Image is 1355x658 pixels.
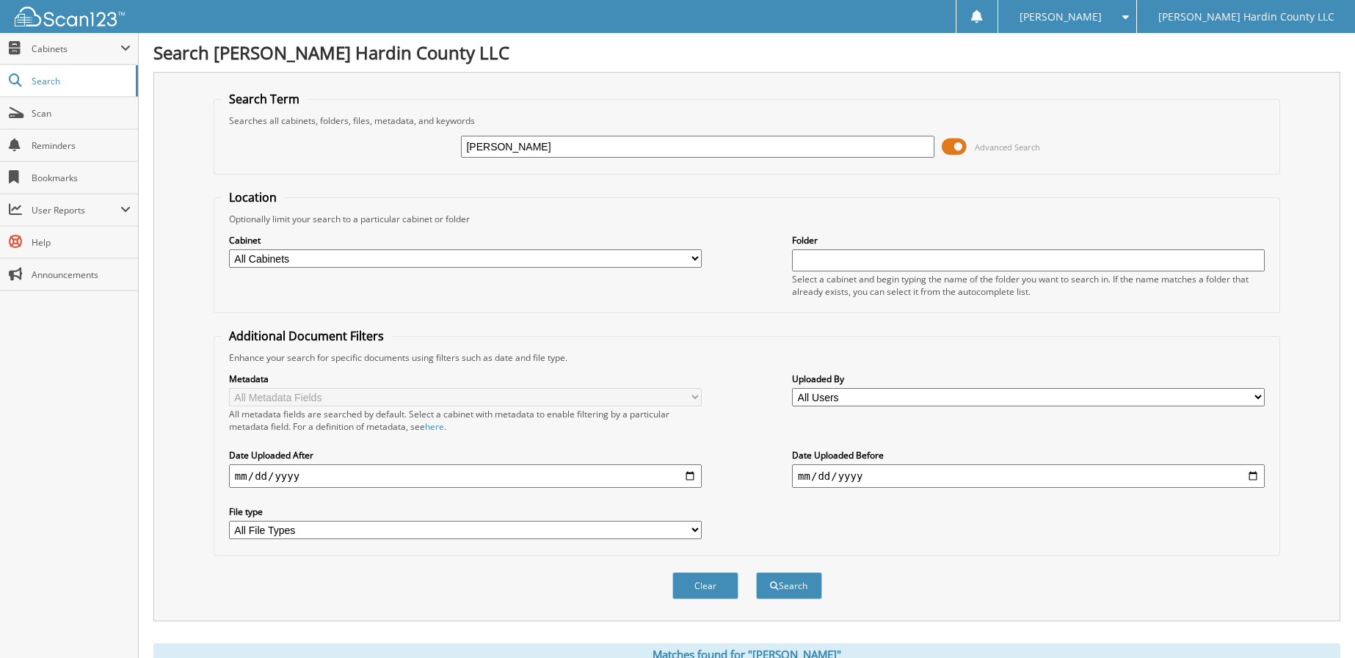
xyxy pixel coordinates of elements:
[222,91,307,107] legend: Search Term
[1020,12,1102,21] span: [PERSON_NAME]
[792,373,1265,385] label: Uploaded By
[32,139,131,152] span: Reminders
[229,449,702,461] label: Date Uploaded After
[15,7,125,26] img: scan123-logo-white.svg
[32,107,131,120] span: Scan
[32,268,131,281] span: Announcements
[222,114,1272,127] div: Searches all cabinets, folders, files, metadata, and keywords
[792,449,1265,461] label: Date Uploaded Before
[756,572,822,599] button: Search
[153,40,1340,65] h1: Search [PERSON_NAME] Hardin County LLC
[32,172,131,184] span: Bookmarks
[222,189,284,205] legend: Location
[792,464,1265,488] input: end
[975,142,1040,153] span: Advanced Search
[792,273,1265,298] div: Select a cabinet and begin typing the name of the folder you want to search in. If the name match...
[32,236,131,249] span: Help
[229,464,702,488] input: start
[222,328,391,344] legend: Additional Document Filters
[229,408,702,433] div: All metadata fields are searched by default. Select a cabinet with metadata to enable filtering b...
[792,234,1265,246] label: Folder
[229,234,702,246] label: Cabinet
[229,505,702,518] label: File type
[425,420,444,433] a: here
[32,43,120,55] span: Cabinets
[229,373,702,385] label: Metadata
[32,204,120,216] span: User Reports
[222,351,1272,364] div: Enhance your search for specific documents using filters such as date and file type.
[32,75,128,87] span: Search
[672,572,738,599] button: Clear
[1158,12,1334,21] span: [PERSON_NAME] Hardin County LLC
[222,213,1272,225] div: Optionally limit your search to a particular cabinet or folder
